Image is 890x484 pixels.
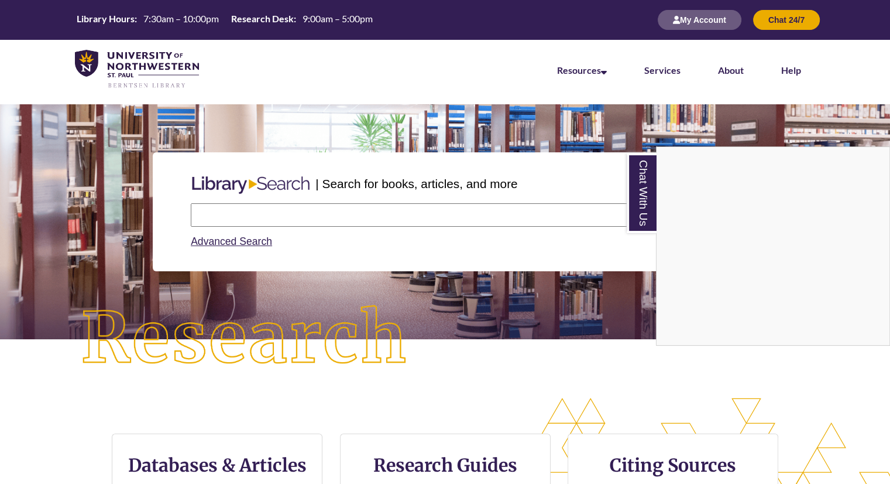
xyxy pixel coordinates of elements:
[75,50,199,89] img: UNWSP Library Logo
[781,64,801,76] a: Help
[656,146,890,346] div: Chat With Us
[627,153,657,233] a: Chat With Us
[718,64,744,76] a: About
[557,64,607,76] a: Resources
[644,64,681,76] a: Services
[657,147,889,345] iframe: Chat Widget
